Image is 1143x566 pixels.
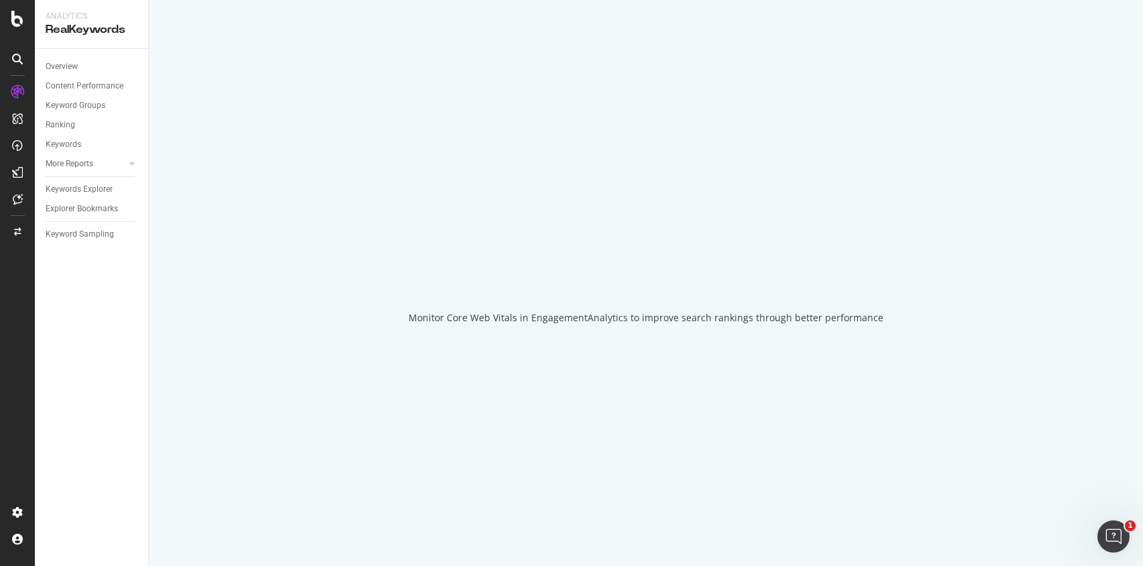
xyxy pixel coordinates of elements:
div: Keywords Explorer [46,182,113,196]
span: 1 [1125,520,1136,531]
a: Keywords Explorer [46,182,139,196]
div: animation [598,241,694,290]
div: Keyword Sampling [46,227,114,241]
div: Monitor Core Web Vitals in EngagementAnalytics to improve search rankings through better performance [409,311,883,325]
a: Keyword Groups [46,99,139,113]
div: Ranking [46,118,75,132]
div: RealKeywords [46,22,138,38]
a: Keyword Sampling [46,227,139,241]
div: More Reports [46,157,93,171]
a: Ranking [46,118,139,132]
div: Overview [46,60,78,74]
a: More Reports [46,157,125,171]
iframe: Intercom live chat [1097,520,1130,553]
a: Overview [46,60,139,74]
div: Analytics [46,11,138,22]
a: Content Performance [46,79,139,93]
div: Keyword Groups [46,99,105,113]
a: Explorer Bookmarks [46,202,139,216]
a: Keywords [46,137,139,152]
div: Explorer Bookmarks [46,202,118,216]
div: Keywords [46,137,81,152]
div: Content Performance [46,79,123,93]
